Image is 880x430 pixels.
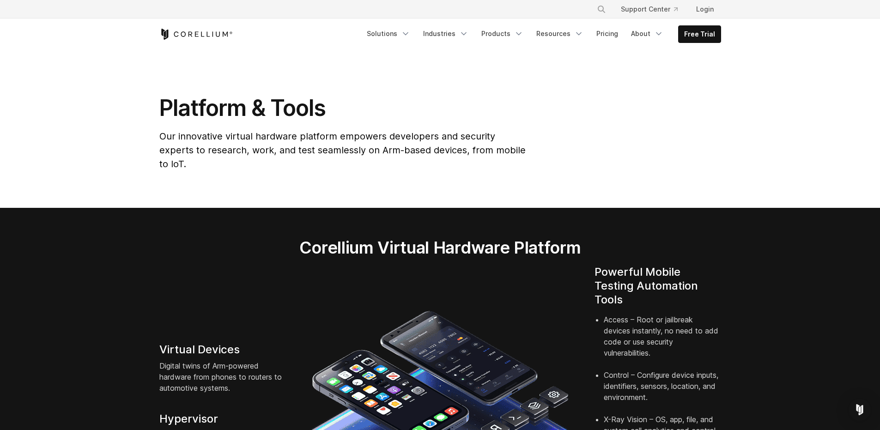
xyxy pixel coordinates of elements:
[361,25,721,43] div: Navigation Menu
[256,237,624,258] h2: Corellium Virtual Hardware Platform
[595,265,721,307] h4: Powerful Mobile Testing Automation Tools
[418,25,474,42] a: Industries
[689,1,721,18] a: Login
[586,1,721,18] div: Navigation Menu
[476,25,529,42] a: Products
[604,369,721,414] li: Control – Configure device inputs, identifiers, sensors, location, and environment.
[625,25,669,42] a: About
[159,29,233,40] a: Corellium Home
[604,314,721,369] li: Access – Root or jailbreak devices instantly, no need to add code or use security vulnerabilities.
[361,25,416,42] a: Solutions
[849,399,871,421] div: Open Intercom Messenger
[159,412,286,426] h4: Hypervisor
[159,343,286,357] h4: Virtual Devices
[593,1,610,18] button: Search
[159,360,286,394] p: Digital twins of Arm-powered hardware from phones to routers to automotive systems.
[679,26,721,42] a: Free Trial
[613,1,685,18] a: Support Center
[159,131,526,170] span: Our innovative virtual hardware platform empowers developers and security experts to research, wo...
[591,25,624,42] a: Pricing
[159,94,528,122] h1: Platform & Tools
[531,25,589,42] a: Resources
